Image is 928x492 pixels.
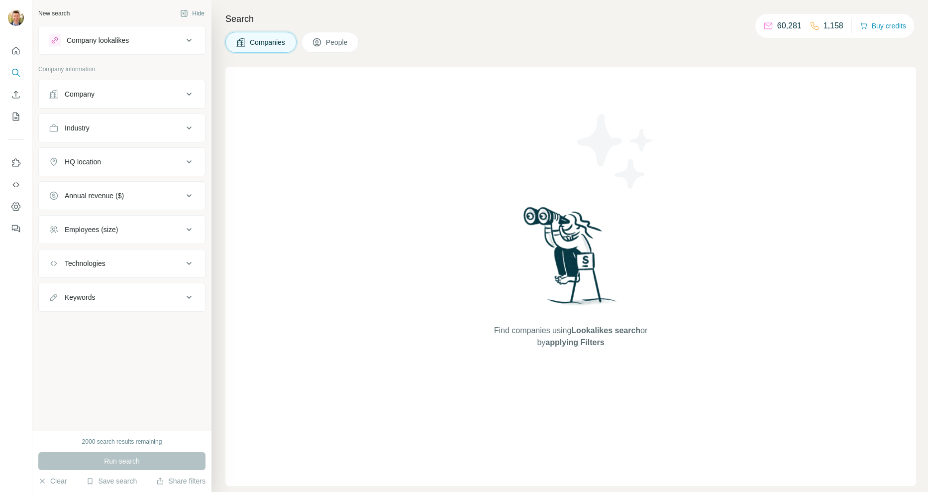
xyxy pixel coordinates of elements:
span: Find companies using or by [491,325,650,349]
div: Annual revenue ($) [65,191,124,201]
img: Avatar [8,10,24,26]
div: New search [38,9,70,18]
button: Feedback [8,220,24,238]
img: Surfe Illustration - Stars [571,107,660,196]
button: Industry [39,116,205,140]
div: 2000 search results remaining [82,437,162,446]
button: Quick start [8,42,24,60]
div: Company [65,89,95,99]
div: Company lookalikes [67,35,129,45]
button: My lists [8,108,24,125]
button: Company [39,82,205,106]
div: Technologies [65,258,105,268]
p: 60,281 [777,20,802,32]
span: Companies [250,37,286,47]
button: Enrich CSV [8,86,24,104]
img: Surfe Illustration - Woman searching with binoculars [519,204,622,315]
div: Industry [65,123,90,133]
button: Employees (size) [39,218,205,242]
span: People [326,37,349,47]
button: Technologies [39,251,205,275]
h4: Search [225,12,916,26]
button: Dashboard [8,198,24,216]
button: Use Surfe API [8,176,24,194]
button: Use Surfe on LinkedIn [8,154,24,172]
p: 1,158 [824,20,843,32]
div: HQ location [65,157,101,167]
button: Share filters [156,476,206,486]
p: Company information [38,65,206,74]
button: Company lookalikes [39,28,205,52]
span: applying Filters [545,338,604,347]
button: HQ location [39,150,205,174]
button: Clear [38,476,67,486]
button: Annual revenue ($) [39,184,205,208]
span: Lookalikes search [571,326,640,335]
button: Keywords [39,285,205,309]
button: Buy credits [860,19,906,33]
button: Search [8,64,24,82]
button: Hide [173,6,211,21]
div: Employees (size) [65,225,118,235]
button: Save search [86,476,137,486]
div: Keywords [65,292,95,302]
